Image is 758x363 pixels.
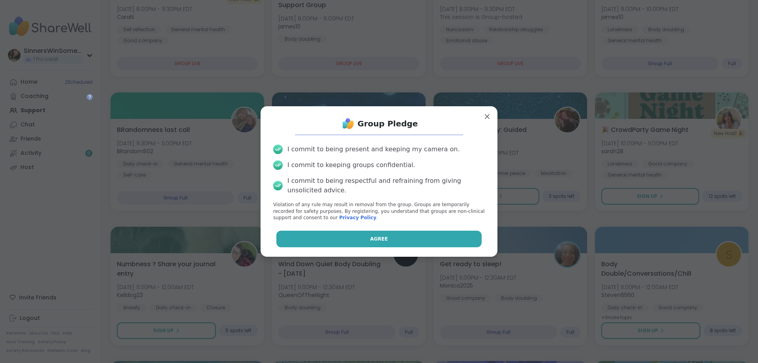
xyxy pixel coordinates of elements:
[340,116,356,132] img: ShareWell Logo
[339,215,376,220] a: Privacy Policy
[370,235,388,243] span: Agree
[273,201,485,221] p: Violation of any rule may result in removal from the group. Groups are temporarily recorded for s...
[287,145,460,154] div: I commit to being present and keeping my camera on.
[287,176,485,195] div: I commit to being respectful and refraining from giving unsolicited advice.
[287,160,415,170] div: I commit to keeping groups confidential.
[358,118,418,129] h1: Group Pledge
[276,231,482,247] button: Agree
[86,94,93,100] iframe: Spotlight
